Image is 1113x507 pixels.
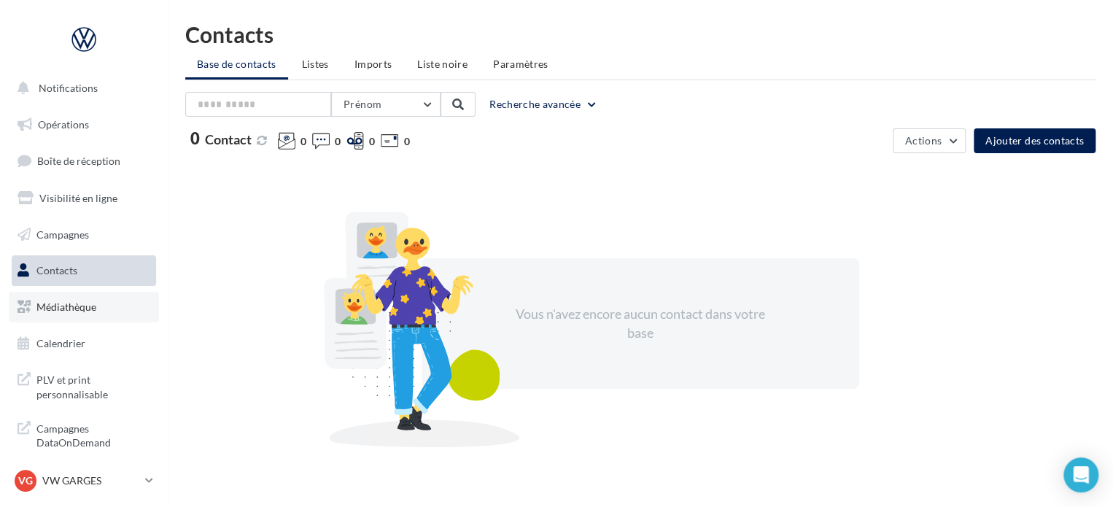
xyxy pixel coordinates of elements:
[12,467,156,495] a: VG VW GARGES
[42,473,139,488] p: VW GARGES
[36,301,96,313] span: Médiathèque
[36,264,77,276] span: Contacts
[36,370,150,401] span: PLV et print personnalisable
[354,58,392,70] span: Imports
[417,58,468,70] span: Liste noire
[515,305,766,342] div: Vous n'avez encore aucun contact dans votre base
[38,118,89,131] span: Opérations
[185,23,1095,45] h1: Contacts
[9,413,159,456] a: Campagnes DataOnDemand
[39,192,117,204] span: Visibilité en ligne
[18,473,33,488] span: VG
[9,328,159,359] a: Calendrier
[369,134,375,149] span: 0
[9,145,159,177] a: Boîte de réception
[36,228,89,240] span: Campagnes
[1063,457,1098,492] div: Open Intercom Messenger
[403,134,409,149] span: 0
[9,73,153,104] button: Notifications
[493,58,548,70] span: Paramètres
[335,134,341,149] span: 0
[9,109,159,140] a: Opérations
[9,364,159,407] a: PLV et print personnalisable
[36,337,85,349] span: Calendrier
[190,131,200,147] span: 0
[37,155,120,167] span: Boîte de réception
[36,419,150,450] span: Campagnes DataOnDemand
[9,255,159,286] a: Contacts
[9,292,159,322] a: Médiathèque
[302,58,329,70] span: Listes
[9,220,159,250] a: Campagnes
[893,128,966,153] button: Actions
[39,82,98,94] span: Notifications
[205,131,252,147] span: Contact
[9,183,159,214] a: Visibilité en ligne
[331,92,441,117] button: Prénom
[974,128,1095,153] button: Ajouter des contacts
[484,96,604,113] button: Recherche avancée
[905,134,942,147] span: Actions
[344,98,381,110] span: Prénom
[300,134,306,149] span: 0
